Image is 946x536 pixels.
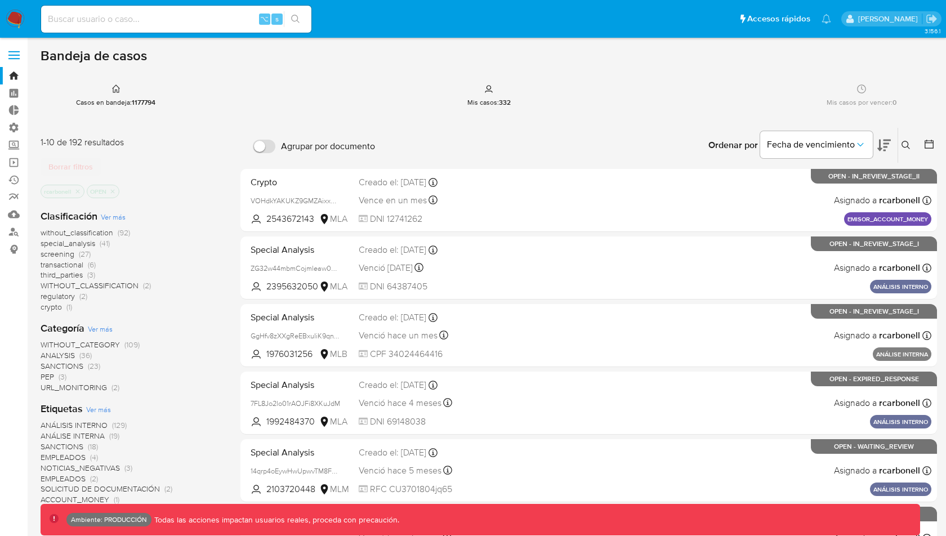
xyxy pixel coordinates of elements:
a: Salir [926,13,938,25]
span: ⌥ [260,14,269,24]
p: Todas las acciones impactan usuarios reales, proceda con precaución. [151,515,399,525]
a: Notificaciones [822,14,831,24]
span: s [275,14,279,24]
p: Ambiente: PRODUCCIÓN [71,517,147,522]
button: search-icon [284,11,307,27]
p: ramiro.carbonell@mercadolibre.com.co [858,14,922,24]
span: Accesos rápidos [747,13,810,25]
input: Buscar usuario o caso... [41,12,311,26]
